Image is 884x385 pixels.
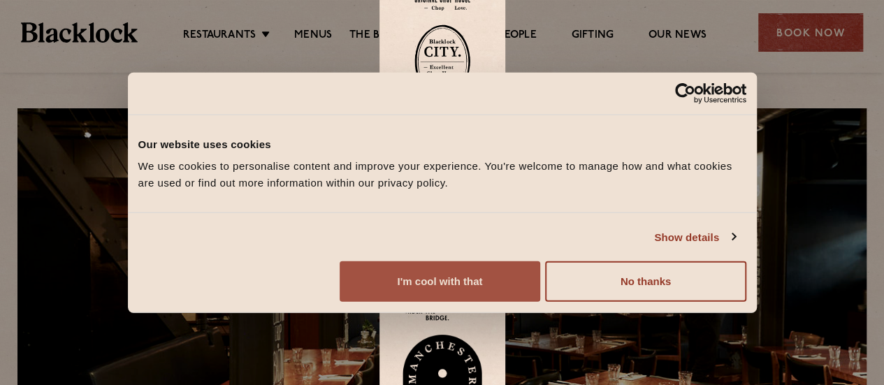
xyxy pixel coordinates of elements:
button: No thanks [545,261,746,302]
button: I'm cool with that [340,261,540,302]
div: We use cookies to personalise content and improve your experience. You're welcome to manage how a... [138,158,746,191]
div: Our website uses cookies [138,136,746,152]
a: Usercentrics Cookiebot - opens in a new window [624,82,746,103]
a: Show details [654,228,735,245]
img: City-stamp-default.svg [414,24,470,99]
